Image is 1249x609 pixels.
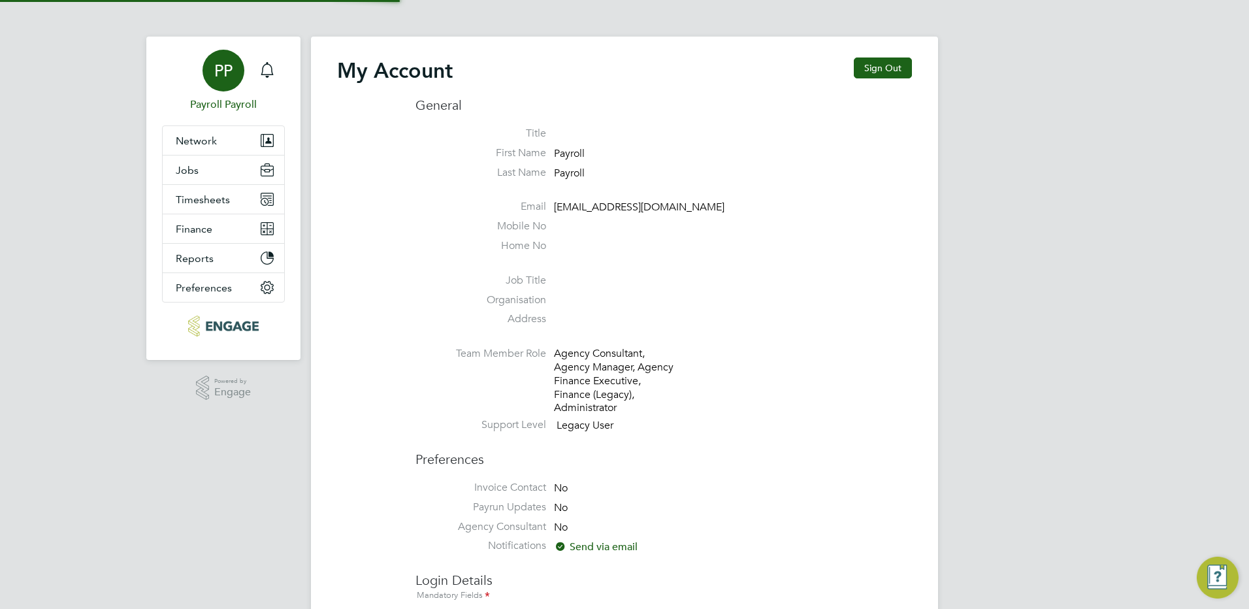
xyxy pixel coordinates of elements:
[415,146,546,160] label: First Name
[415,97,912,114] h3: General
[176,193,230,206] span: Timesheets
[196,376,251,401] a: Powered byEngage
[415,347,546,361] label: Team Member Role
[146,37,300,360] nav: Main navigation
[337,58,453,84] h2: My Account
[554,201,724,214] span: [EMAIL_ADDRESS][DOMAIN_NAME]
[214,387,251,398] span: Engage
[163,185,284,214] button: Timesheets
[163,214,284,243] button: Finance
[163,244,284,272] button: Reports
[415,501,546,514] label: Payrun Updates
[163,156,284,184] button: Jobs
[415,559,912,603] h3: Login Details
[415,293,546,307] label: Organisation
[554,167,585,180] span: Payroll
[554,540,638,553] span: Send via email
[1197,557,1239,599] button: Engage Resource Center
[162,97,285,112] span: Payroll Payroll
[176,164,199,176] span: Jobs
[854,58,912,78] button: Sign Out
[176,252,214,265] span: Reports
[415,589,912,603] div: Mandatory Fields
[415,239,546,253] label: Home No
[415,166,546,180] label: Last Name
[162,316,285,337] a: Go to home page
[557,419,613,432] span: Legacy User
[554,482,568,495] span: No
[554,501,568,514] span: No
[415,481,546,495] label: Invoice Contact
[554,147,585,160] span: Payroll
[415,438,912,468] h3: Preferences
[163,126,284,155] button: Network
[176,223,212,235] span: Finance
[162,50,285,112] a: PPPayroll Payroll
[214,376,251,387] span: Powered by
[214,62,233,79] span: PP
[554,347,678,415] div: Agency Consultant, Agency Manager, Agency Finance Executive, Finance (Legacy), Administrator
[415,539,546,553] label: Notifications
[163,273,284,302] button: Preferences
[415,418,546,432] label: Support Level
[176,282,232,294] span: Preferences
[415,274,546,288] label: Job Title
[415,127,546,140] label: Title
[188,316,258,337] img: txmrecruit-logo-retina.png
[415,520,546,534] label: Agency Consultant
[415,220,546,233] label: Mobile No
[176,135,217,147] span: Network
[415,312,546,326] label: Address
[554,521,568,534] span: No
[415,200,546,214] label: Email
